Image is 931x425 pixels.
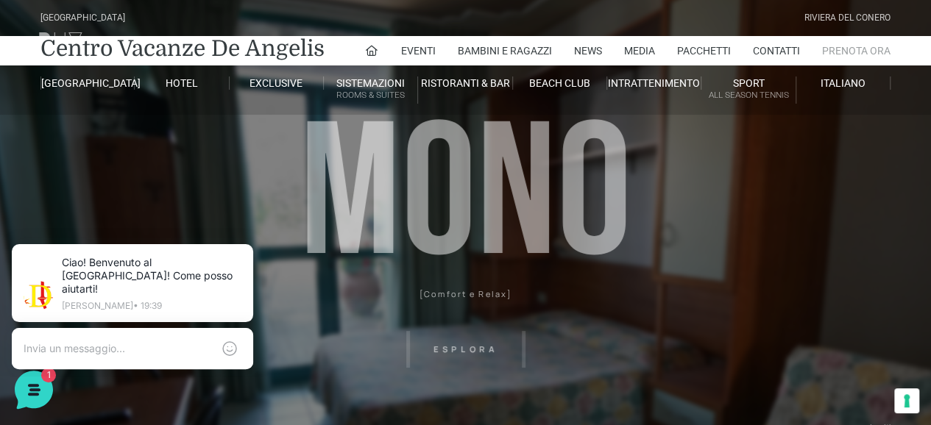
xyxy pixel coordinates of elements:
[324,76,418,104] a: SistemazioniRooms & Suites
[131,118,271,129] a: [DEMOGRAPHIC_DATA] tutto
[401,36,436,65] a: Eventi
[18,135,277,179] a: [PERSON_NAME]Ciao! Benvenuto al [GEOGRAPHIC_DATA]! Come posso aiutarti!9 s fa1
[796,76,891,90] a: Italiano
[24,118,125,129] span: Le tue conversazioni
[62,141,240,156] span: [PERSON_NAME]
[12,290,102,324] button: Home
[24,244,115,256] span: Trova una risposta
[192,290,283,324] button: Aiuto
[256,159,271,174] span: 1
[62,159,240,174] p: Ciao! Benvenuto al [GEOGRAPHIC_DATA]! Come posso aiutarti!
[157,244,271,256] a: Apri Centro Assistenza
[324,88,417,102] small: Rooms & Suites
[44,310,69,324] p: Home
[753,36,800,65] a: Contatti
[230,76,324,90] a: Exclusive
[227,310,248,324] p: Aiuto
[40,11,125,25] div: [GEOGRAPHIC_DATA]
[249,141,271,154] p: 9 s fa
[12,12,247,59] h2: Ciao da De Angelis Resort 👋
[127,310,167,324] p: Messaggi
[33,276,241,290] input: Cerca un articolo...
[24,185,271,215] button: Inizia una conversazione
[821,77,865,89] span: Italiano
[96,194,217,206] span: Inizia una conversazione
[12,65,247,94] p: La nostra missione è rendere la tua esperienza straordinaria!
[40,34,325,63] a: Centro Vacanze De Angelis
[147,288,157,299] span: 1
[804,11,891,25] div: Riviera Del Conero
[12,368,56,412] iframe: Customerly Messenger Launcher
[574,36,602,65] a: News
[677,36,731,65] a: Pacchetti
[822,36,891,65] a: Prenota Ora
[71,75,250,84] p: [PERSON_NAME] • 19:39
[624,36,655,65] a: Media
[102,290,193,324] button: 1Messaggi
[418,76,512,90] a: Ristoranti & Bar
[513,76,607,90] a: Beach Club
[135,76,229,90] a: Hotel
[458,36,552,65] a: Bambini e Ragazzi
[24,143,53,172] img: light
[607,76,701,90] a: Intrattenimento
[701,76,796,104] a: SportAll Season Tennis
[894,388,919,413] button: Le tue preferenze relative al consenso per le tecnologie di tracciamento
[71,29,250,69] p: Ciao! Benvenuto al [GEOGRAPHIC_DATA]! Come posso aiutarti!
[32,54,62,84] img: light
[701,88,795,102] small: All Season Tennis
[40,76,135,90] a: [GEOGRAPHIC_DATA]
